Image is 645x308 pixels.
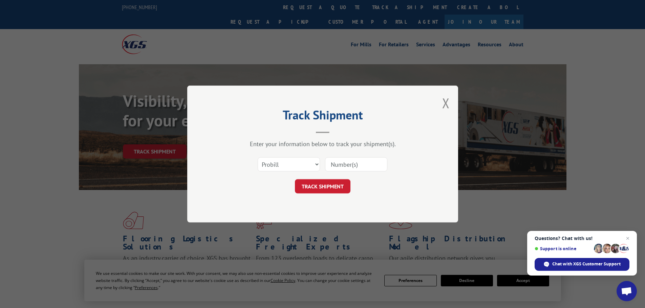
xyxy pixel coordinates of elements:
[617,281,637,301] div: Open chat
[552,261,621,267] span: Chat with XGS Customer Support
[535,258,629,271] div: Chat with XGS Customer Support
[221,140,424,148] div: Enter your information below to track your shipment(s).
[535,236,629,241] span: Questions? Chat with us!
[295,179,350,193] button: TRACK SHIPMENT
[221,110,424,123] h2: Track Shipment
[442,94,450,112] button: Close modal
[624,234,632,242] span: Close chat
[325,157,387,171] input: Number(s)
[535,246,592,251] span: Support is online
